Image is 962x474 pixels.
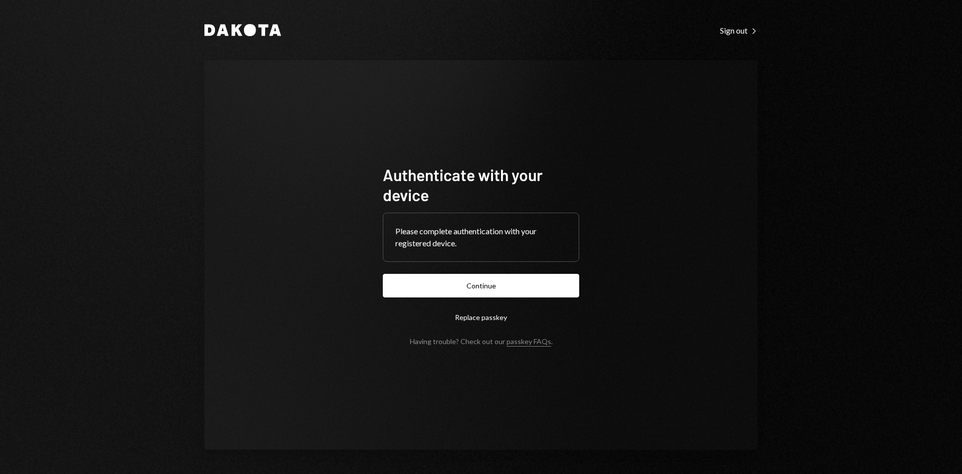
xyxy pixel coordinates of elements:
[383,305,579,329] button: Replace passkey
[720,26,758,36] div: Sign out
[507,337,551,347] a: passkey FAQs
[720,25,758,36] a: Sign out
[383,165,579,205] h1: Authenticate with your device
[395,225,567,249] div: Please complete authentication with your registered device.
[410,337,553,346] div: Having trouble? Check out our .
[383,274,579,297] button: Continue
